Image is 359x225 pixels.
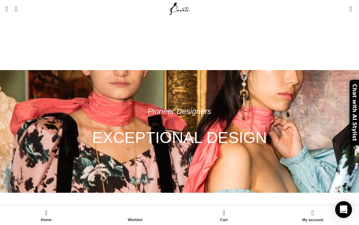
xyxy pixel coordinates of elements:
[179,207,269,223] a: 0 Cart
[168,5,191,11] a: Site logo
[11,2,21,16] a: Search
[155,23,204,38] h1: About us
[339,2,346,16] div: My Wishlist
[350,4,355,9] span: 0
[223,207,228,213] span: 0
[148,107,211,116] em: Pioneer Designers
[272,218,354,222] span: My account
[156,43,171,49] a: Home
[179,207,269,223] div: My cart
[2,207,91,223] a: Home
[92,128,267,147] h4: EXCEPTIONAL DESIGN
[91,207,180,223] a: Wishlist
[2,2,11,16] a: Open mobile menu
[178,43,203,49] span: About us
[94,218,176,222] span: Wishlist
[183,218,265,222] span: Cart
[346,2,355,16] a: 0
[269,207,358,223] a: My account
[91,207,180,223] div: My wishlist
[5,218,87,222] span: Home
[335,201,352,218] div: Open Intercom Messenger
